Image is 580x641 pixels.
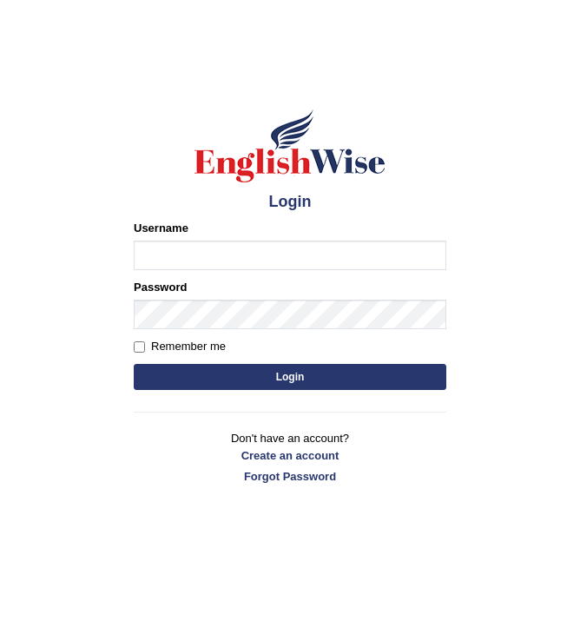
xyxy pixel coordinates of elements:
a: Forgot Password [134,468,446,485]
label: Username [134,220,188,236]
p: Don't have an account? [134,430,446,484]
a: Create an account [134,447,446,464]
label: Remember me [134,338,226,355]
input: Remember me [134,341,145,353]
h4: Login [134,194,446,211]
label: Password [134,279,187,295]
img: Logo of English Wise sign in for intelligent practice with AI [191,107,389,185]
button: Login [134,364,446,390]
